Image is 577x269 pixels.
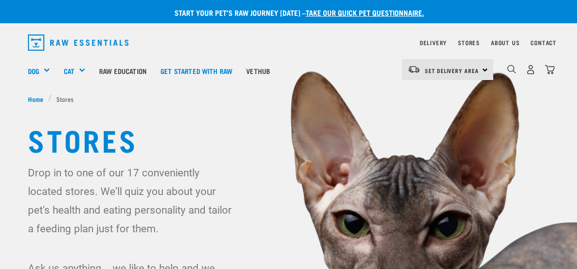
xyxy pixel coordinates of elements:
p: Drop in to one of our 17 conveniently located stores. We'll quiz you about your pet's health and ... [28,163,236,238]
img: Raw Essentials Logo [28,34,128,51]
a: Cat [64,66,74,76]
nav: dropdown navigation [20,31,557,54]
a: About Us [491,41,519,44]
img: home-icon-1@2x.png [507,65,516,74]
a: Raw Education [92,52,154,89]
nav: breadcrumbs [28,94,549,104]
img: van-moving.png [408,65,420,74]
span: Home [28,94,43,104]
a: Stores [458,41,480,44]
a: take our quick pet questionnaire. [306,10,424,14]
a: Delivery [420,41,447,44]
span: Set Delivery Area [425,69,479,72]
a: Get started with Raw [154,52,239,89]
a: Contact [530,41,557,44]
a: Home [28,94,48,104]
a: Dog [28,66,39,76]
img: home-icon@2x.png [545,65,555,74]
h1: Stores [28,122,549,156]
a: Vethub [239,52,277,89]
img: user.png [526,65,536,74]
